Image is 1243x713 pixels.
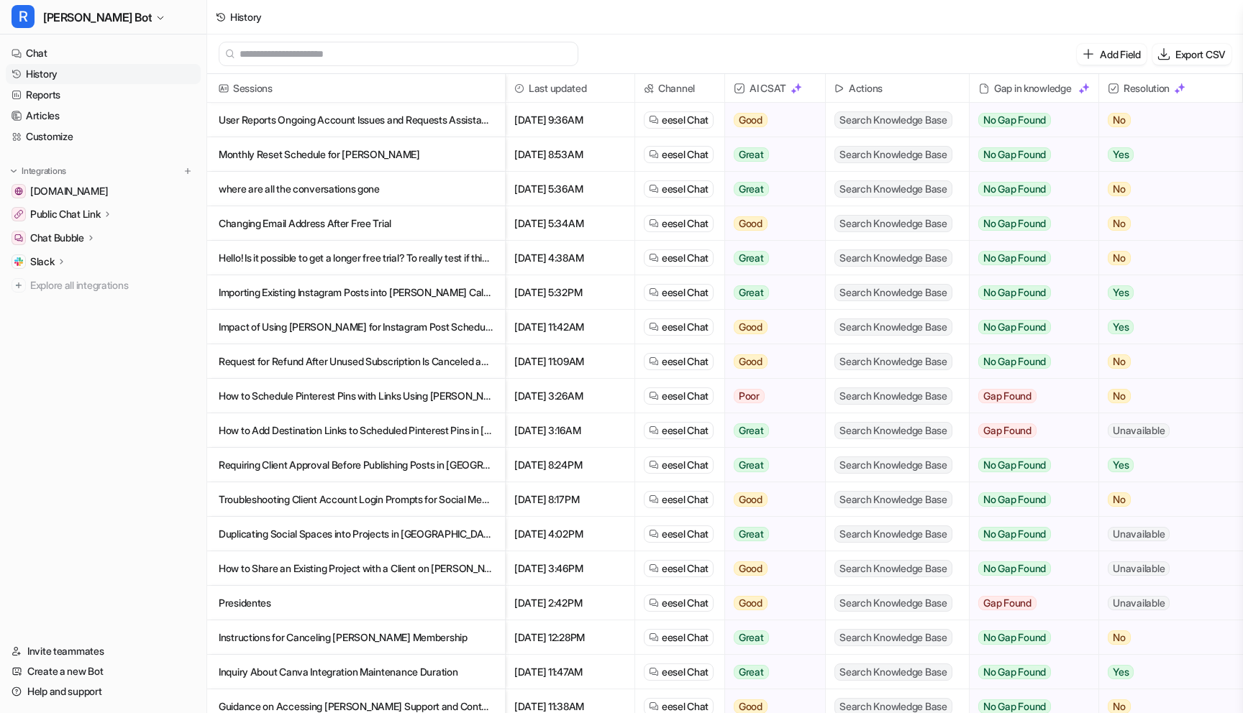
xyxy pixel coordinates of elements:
p: Public Chat Link [30,207,101,221]
button: Great [725,275,816,310]
span: No [1108,216,1131,231]
span: Great [734,630,769,645]
span: Channel [641,74,719,103]
span: eesel Chat [662,561,709,576]
a: History [6,64,201,84]
span: eesel Chat [662,320,709,334]
span: R [12,5,35,28]
span: No Gap Found [978,147,1051,162]
img: eeselChat [649,460,659,470]
span: No Gap Found [978,285,1051,300]
img: eeselChat [649,253,659,263]
span: Good [734,596,768,610]
span: No Gap Found [978,113,1051,127]
a: Explore all integrations [6,275,201,295]
img: eeselChat [649,218,659,229]
span: Yes [1108,458,1134,472]
img: eeselChat [649,287,659,298]
span: [DATE] 11:42AM [511,310,629,344]
button: No Gap Found [970,206,1088,241]
span: No Gap Found [978,527,1051,541]
span: Search Knowledge Base [834,284,952,301]
button: No [1099,482,1231,517]
span: Search Knowledge Base [834,594,952,612]
p: Changing Email Address After Free Trial [219,206,493,241]
p: Monthly Reset Schedule for [PERSON_NAME] [219,137,493,172]
button: Add Field [1077,44,1146,65]
button: Yes [1099,655,1231,689]
span: [DATE] 3:16AM [511,413,629,448]
button: Good [725,206,816,241]
p: Export CSV [1175,47,1226,62]
button: No Gap Found [970,275,1088,310]
button: No Gap Found [970,620,1088,655]
a: eesel Chat [649,527,709,541]
span: [PERSON_NAME] Bot [43,7,152,27]
span: Poor [734,389,765,403]
button: No [1099,103,1231,137]
span: Yes [1108,665,1134,679]
p: where are all the conversations gone [219,172,493,206]
span: Search Knowledge Base [834,111,952,129]
span: Search Knowledge Base [834,560,952,577]
button: Great [725,655,816,689]
span: Search Knowledge Base [834,146,952,163]
button: Great [725,241,816,275]
span: Search Knowledge Base [834,422,952,439]
button: No Gap Found [970,517,1088,551]
a: Reports [6,85,201,105]
button: No Gap Found [970,103,1088,137]
a: eesel Chat [649,113,709,127]
span: Search Knowledge Base [834,249,952,267]
span: [DATE] 5:36AM [511,172,629,206]
a: eesel Chat [649,320,709,334]
span: Good [734,561,768,576]
h2: Actions [849,74,883,103]
span: eesel Chat [662,113,709,127]
span: [DATE] 11:09AM [511,344,629,379]
button: Great [725,413,816,448]
span: AI CSAT [731,74,819,103]
span: Gap Found [978,423,1037,438]
a: eesel Chat [649,561,709,576]
span: eesel Chat [662,251,709,265]
span: [DATE] 4:38AM [511,241,629,275]
a: eesel Chat [649,458,709,472]
span: [DOMAIN_NAME] [30,184,108,198]
img: eeselChat [649,494,659,505]
span: Unavailable [1108,423,1170,438]
button: No [1099,241,1231,275]
button: Good [725,551,816,586]
a: eesel Chat [649,216,709,231]
p: Troubleshooting Client Account Login Prompts for Social Media Posting [219,482,493,517]
a: Customize [6,126,201,147]
span: eesel Chat [662,423,709,438]
button: No Gap Found [970,448,1088,482]
div: Gap in knowledge [975,74,1093,103]
span: Search Knowledge Base [834,318,952,336]
span: No [1108,492,1131,507]
p: Slack [30,254,55,269]
p: Duplicating Social Spaces into Projects in [GEOGRAPHIC_DATA] [219,517,493,551]
a: eesel Chat [649,492,709,507]
p: Add Field [1100,47,1140,62]
span: Unavailable [1108,527,1170,541]
span: eesel Chat [662,389,709,403]
button: Poor [725,379,816,413]
span: Search Knowledge Base [834,387,952,405]
a: Chat [6,43,201,63]
span: Great [734,147,769,162]
button: No Gap Found [970,482,1088,517]
img: menu_add.svg [183,166,193,176]
span: Explore all integrations [30,274,195,297]
span: [DATE] 5:32PM [511,275,629,310]
span: No Gap Found [978,458,1051,472]
button: Export CSV [1152,44,1231,65]
span: eesel Chat [662,182,709,196]
span: No Gap Found [978,492,1051,507]
img: eeselChat [649,632,659,643]
span: eesel Chat [662,596,709,610]
button: Good [725,103,816,137]
span: Search Knowledge Base [834,353,952,370]
span: eesel Chat [662,492,709,507]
